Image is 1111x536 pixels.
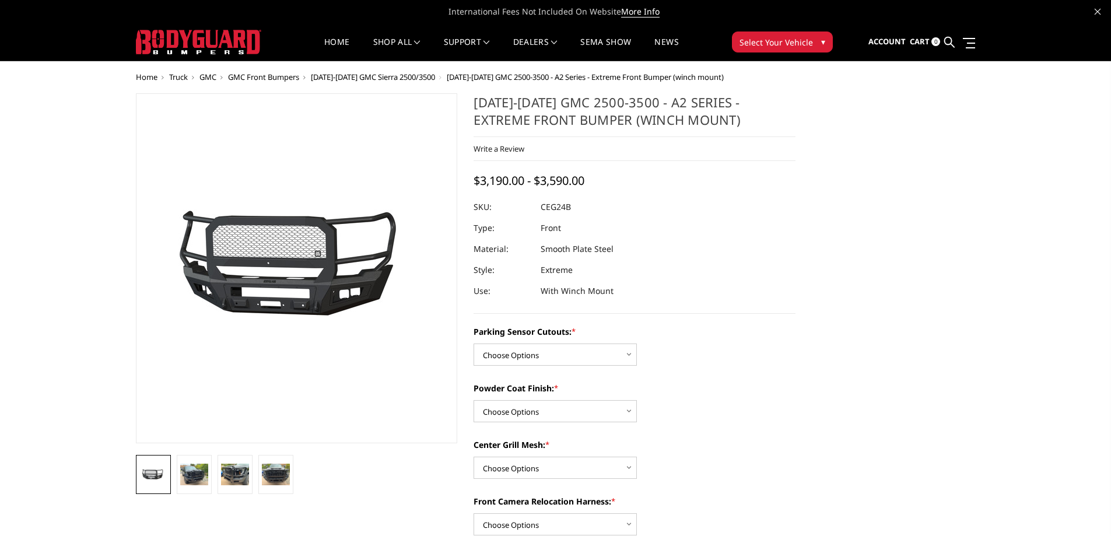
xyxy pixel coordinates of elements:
span: Account [868,36,906,47]
a: More Info [621,6,660,17]
a: GMC Front Bumpers [228,72,299,82]
span: Select Your Vehicle [740,36,813,48]
dd: Smooth Plate Steel [541,239,614,260]
dd: With Winch Mount [541,281,614,302]
dt: Material: [474,239,532,260]
dt: Type: [474,218,532,239]
img: 2024-2025 GMC 2500-3500 - A2 Series - Extreme Front Bumper (winch mount) [180,464,208,485]
a: 2024-2025 GMC 2500-3500 - A2 Series - Extreme Front Bumper (winch mount) [136,93,458,443]
dd: Extreme [541,260,573,281]
img: 2024-2025 GMC 2500-3500 - A2 Series - Extreme Front Bumper (winch mount) [150,200,442,337]
span: [DATE]-[DATE] GMC 2500-3500 - A2 Series - Extreme Front Bumper (winch mount) [447,72,724,82]
dt: Use: [474,281,532,302]
span: 0 [931,37,940,46]
a: Account [868,26,906,58]
a: [DATE]-[DATE] GMC Sierra 2500/3500 [311,72,435,82]
a: SEMA Show [580,38,631,61]
a: GMC [199,72,216,82]
label: Front Camera Relocation Harness: [474,495,795,507]
button: Select Your Vehicle [732,31,833,52]
span: Cart [910,36,930,47]
a: Home [136,72,157,82]
label: Center Grill Mesh: [474,439,795,451]
dt: SKU: [474,197,532,218]
h1: [DATE]-[DATE] GMC 2500-3500 - A2 Series - Extreme Front Bumper (winch mount) [474,93,795,137]
dt: Style: [474,260,532,281]
a: Write a Review [474,143,524,154]
a: Dealers [513,38,558,61]
label: Parking Sensor Cutouts: [474,325,795,338]
a: Support [444,38,490,61]
a: shop all [373,38,420,61]
span: $3,190.00 - $3,590.00 [474,173,584,188]
a: Truck [169,72,188,82]
img: 2024-2025 GMC 2500-3500 - A2 Series - Extreme Front Bumper (winch mount) [139,468,167,482]
dd: CEG24B [541,197,571,218]
img: 2024-2025 GMC 2500-3500 - A2 Series - Extreme Front Bumper (winch mount) [221,464,249,485]
a: News [654,38,678,61]
dd: Front [541,218,561,239]
span: ▾ [821,36,825,48]
img: BODYGUARD BUMPERS [136,30,261,54]
a: Home [324,38,349,61]
label: Powder Coat Finish: [474,382,795,394]
a: Cart 0 [910,26,940,58]
img: 2024-2025 GMC 2500-3500 - A2 Series - Extreme Front Bumper (winch mount) [262,464,290,485]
